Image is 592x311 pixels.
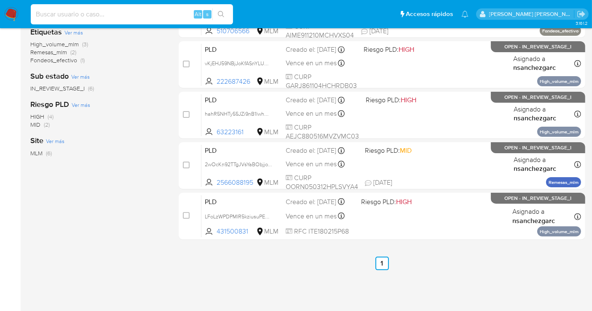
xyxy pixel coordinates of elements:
span: Alt [195,10,201,18]
a: Salir [577,10,586,19]
button: search-icon [212,8,230,20]
span: Accesos rápidos [406,10,453,19]
a: Notificaciones [461,11,469,18]
input: Buscar usuario o caso... [31,9,233,20]
span: s [206,10,209,18]
p: nancy.sanchezgarcia@mercadolibre.com.mx [489,10,574,18]
span: 3.161.2 [576,20,588,27]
